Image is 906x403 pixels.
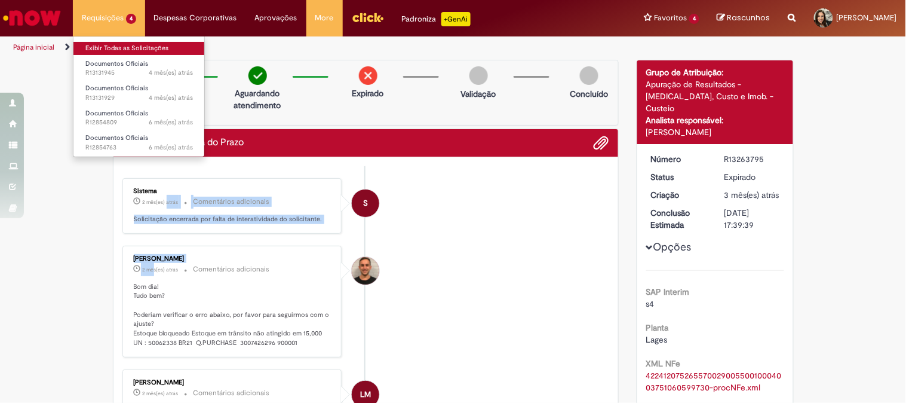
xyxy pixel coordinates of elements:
button: Adicionar anexos [594,135,609,151]
div: [PERSON_NAME] [646,126,784,138]
dt: Conclusão Estimada [642,207,715,231]
img: img-circle-grey.png [580,66,598,85]
a: Rascunhos [717,13,770,24]
span: Favoritos [654,12,687,24]
span: Requisições [82,12,124,24]
b: SAP Interim [646,286,690,297]
span: 4 [689,14,699,24]
span: 4 mês(es) atrás [149,68,193,77]
dt: Status [642,171,715,183]
dt: Número [642,153,715,165]
div: System [352,190,379,217]
a: Aberto R12854809 : Documentos Oficiais [73,107,205,129]
p: Expirado [352,87,384,99]
span: 6 mês(es) atrás [149,118,193,127]
div: [PERSON_NAME] [134,379,333,386]
a: Aberto R13131929 : Documentos Oficiais [73,82,205,104]
span: 4 [126,14,136,24]
a: Aberto R13131945 : Documentos Oficiais [73,57,205,80]
span: Documentos Oficiais [85,133,148,142]
ul: Trilhas de página [9,36,595,59]
dt: Criação [642,189,715,201]
img: ServiceNow [1,6,63,30]
div: Lucas Moreira Sisti [352,257,379,285]
img: img-circle-grey.png [469,66,488,85]
div: Expirado [724,171,780,183]
div: 08/07/2025 16:44:28 [724,189,780,201]
div: R13263795 [724,153,780,165]
div: Grupo de Atribuição: [646,66,784,78]
span: s4 [646,298,655,309]
b: Planta [646,322,669,333]
a: Exibir Todas as Solicitações [73,42,205,55]
span: 2 mês(es) atrás [143,266,179,273]
span: Lages [646,334,668,345]
span: R13131945 [85,68,193,78]
img: remove.png [359,66,377,85]
p: Bom dia! Tudo bem? Poderiam verificar o erro abaixo, por favor para seguirmos com o ajuste? Estoq... [134,282,333,348]
b: XML NFe [646,358,681,369]
div: [DATE] 17:39:39 [724,207,780,231]
span: R12854763 [85,143,193,152]
time: 26/03/2025 14:52:35 [149,118,193,127]
time: 18/07/2025 16:41:05 [143,390,179,397]
span: S [363,189,368,218]
time: 05/06/2025 16:54:37 [149,68,193,77]
p: Concluído [570,88,608,100]
span: 6 mês(es) atrás [149,143,193,152]
span: Documentos Oficiais [85,84,148,93]
div: Apuração de Resultados - [MEDICAL_DATA], Custo e Imob. - Custeio [646,78,784,114]
span: Despesas Corporativas [154,12,237,24]
span: More [315,12,334,24]
span: 4 mês(es) atrás [149,93,193,102]
div: Analista responsável: [646,114,784,126]
span: [PERSON_NAME] [837,13,897,23]
span: Aprovações [255,12,297,24]
span: Rascunhos [727,12,770,23]
ul: Requisições [73,36,205,157]
img: click_logo_yellow_360x200.png [352,8,384,26]
span: Documentos Oficiais [85,59,148,68]
small: Comentários adicionais [194,264,270,274]
a: Página inicial [13,42,54,52]
p: Solicitação encerrada por falta de interatividade do solicitante. [134,215,333,224]
div: Padroniza [402,12,471,26]
div: [PERSON_NAME] [134,255,333,262]
span: 3 mês(es) atrás [724,190,779,200]
span: R12854809 [85,118,193,127]
span: 2 mês(es) atrás [143,390,179,397]
span: 2 mês(es) atrás [143,199,179,206]
p: Validação [461,88,496,100]
span: Documentos Oficiais [85,109,148,118]
p: Aguardando atendimento [229,87,287,111]
img: check-circle-green.png [248,66,267,85]
div: Sistema [134,188,333,195]
small: Comentários adicionais [194,197,270,207]
small: Comentários adicionais [194,388,270,398]
time: 08/07/2025 16:44:28 [724,190,779,200]
span: R13131929 [85,93,193,103]
p: +GenAi [441,12,471,26]
a: Aberto R12854763 : Documentos Oficiais [73,132,205,154]
a: Download de 42241207526557002900550010004003751060599730-procNFe.xml [646,370,782,393]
